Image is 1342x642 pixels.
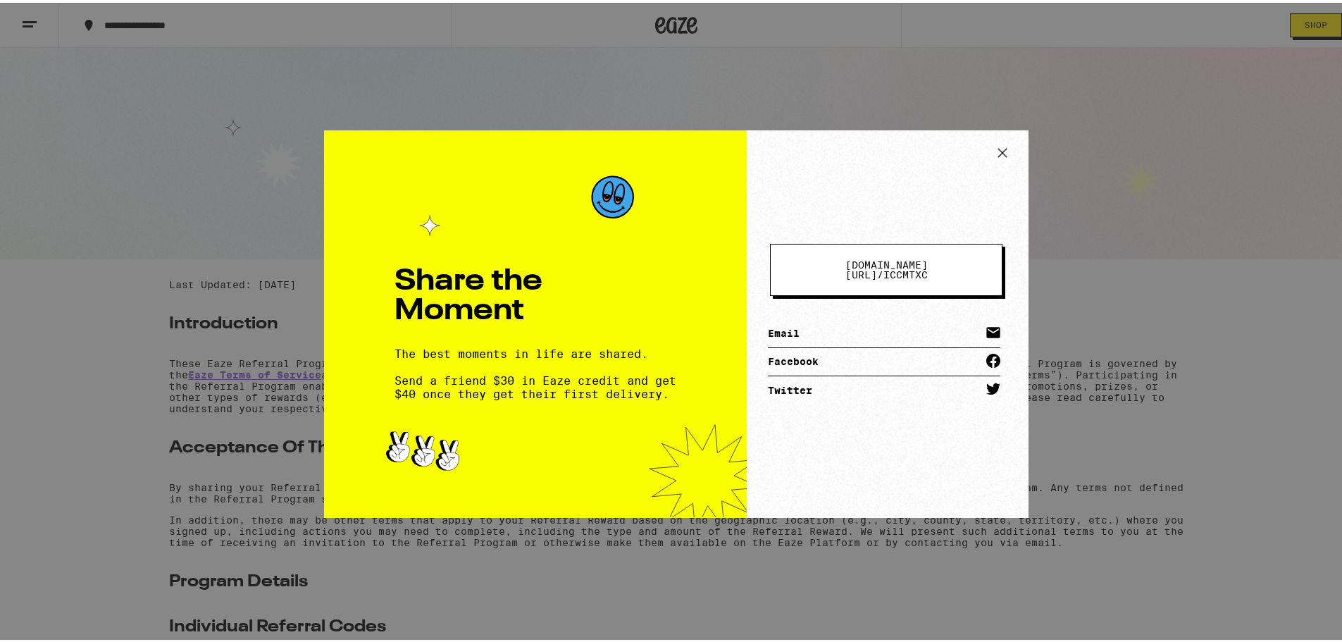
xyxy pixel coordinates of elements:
button: [DOMAIN_NAME][URL]/iccmtxc [770,241,1002,293]
a: Facebook [768,345,1000,374]
div: The best moments in life are shared. [394,345,676,398]
a: Email [768,317,1000,345]
a: Twitter [768,374,1000,402]
span: [DOMAIN_NAME][URL] / [845,257,928,278]
span: Hi. Need any help? [8,10,101,21]
span: iccmtxc [827,257,945,277]
h1: Share the Moment [394,264,676,323]
span: Send a friend $30 in Eaze credit and get $40 once they get their first delivery. [394,371,676,398]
